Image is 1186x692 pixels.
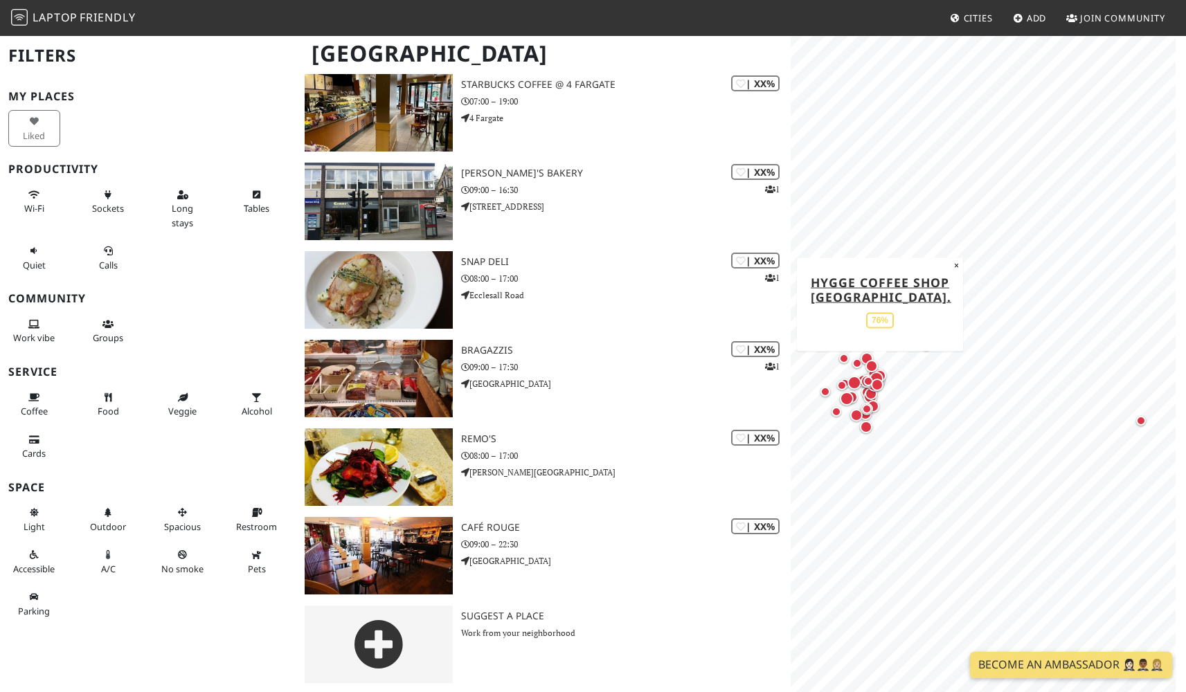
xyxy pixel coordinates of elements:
div: Map marker [847,406,865,424]
img: Snap Deli [305,251,453,329]
button: A/C [82,543,134,580]
div: Map marker [1133,412,1149,429]
div: | XX% [731,430,780,446]
p: 09:00 – 22:30 [461,538,791,551]
a: Bragazzis | XX% 1 Bragazzis 09:00 – 17:30 [GEOGRAPHIC_DATA] [296,340,791,417]
div: Map marker [837,389,856,408]
p: [GEOGRAPHIC_DATA] [461,554,791,567]
div: Map marker [862,385,880,403]
span: Power sockets [92,202,124,215]
div: Map marker [834,377,850,394]
h3: My Places [8,90,288,103]
span: Air conditioned [101,563,116,575]
div: | XX% [731,341,780,357]
div: Map marker [836,375,853,392]
button: Wi-Fi [8,183,60,220]
button: Coffee [8,386,60,423]
div: Map marker [817,383,834,400]
h3: Café Rouge [461,522,791,534]
div: Map marker [861,387,880,406]
span: Long stays [172,202,193,228]
h3: Suggest a Place [461,610,791,622]
p: 07:00 – 19:00 [461,95,791,108]
div: Map marker [859,401,875,417]
p: Work from your neighborhood [461,626,791,639]
p: 1 [765,360,780,373]
span: Pet friendly [248,563,266,575]
button: Spacious [156,501,208,538]
div: Map marker [859,372,878,391]
span: Cities [964,12,993,24]
p: 08:00 – 17:00 [461,272,791,285]
h3: Community [8,292,288,305]
h3: Snap Deli [461,256,791,268]
span: Video/audio calls [99,259,118,271]
button: Parking [8,585,60,622]
span: Friendly [80,10,135,25]
p: 09:00 – 16:30 [461,183,791,197]
button: Veggie [156,386,208,423]
button: Light [8,501,60,538]
span: People working [13,331,55,344]
button: Calls [82,239,134,276]
div: Map marker [858,372,876,390]
span: Quiet [23,259,46,271]
span: Outdoor area [90,520,126,533]
div: | XX% [731,164,780,180]
span: Food [98,405,119,417]
div: Map marker [868,376,886,394]
span: Group tables [93,331,123,344]
img: Remo's [305,428,453,506]
div: Map marker [918,338,935,354]
div: Map marker [858,400,876,418]
span: Smoke free [161,563,204,575]
a: Starbucks Coffee @ 4 Fargate | XX% Starbucks Coffee @ 4 Fargate 07:00 – 19:00 4 Fargate [296,74,791,152]
button: Work vibe [8,313,60,349]
img: Bragazzis [305,340,453,417]
div: Map marker [845,373,864,392]
div: Map marker [843,388,861,406]
div: Map marker [860,373,877,390]
p: 1 [765,183,780,196]
span: Join Community [1080,12,1165,24]
button: Outdoor [82,501,134,538]
img: Starbucks Coffee @ 4 Fargate [305,74,453,152]
div: Map marker [828,403,845,420]
p: Ecclesall Road [461,289,791,302]
a: Remo's | XX% Remo's 08:00 – 17:00 [PERSON_NAME][GEOGRAPHIC_DATA] [296,428,791,506]
span: Parking [18,605,50,617]
p: [STREET_ADDRESS] [461,200,791,213]
h2: Filters [8,35,288,77]
span: Veggie [168,405,197,417]
div: Map marker [836,350,852,367]
a: Add [1007,6,1052,30]
a: Hygge Coffee Shop [GEOGRAPHIC_DATA]. [811,273,951,304]
button: Accessible [8,543,60,580]
button: No smoke [156,543,208,580]
div: Map marker [865,375,884,394]
button: Alcohol [231,386,282,423]
img: Café Rouge [305,517,453,594]
p: 4 Fargate [461,111,791,125]
button: Long stays [156,183,208,234]
span: Add [1027,12,1047,24]
span: Coffee [21,405,48,417]
img: gray-place-d2bdb4477600e061c01bd816cc0f2ef0cfcb1ca9e3ad78868dd16fb2af073a21.png [305,605,453,683]
h1: [GEOGRAPHIC_DATA] [300,35,788,73]
button: Sockets [82,183,134,220]
button: Tables [231,183,282,220]
p: [PERSON_NAME][GEOGRAPHIC_DATA] [461,466,791,479]
button: Quiet [8,239,60,276]
button: Groups [82,313,134,349]
span: Accessible [13,563,55,575]
h3: Productivity [8,163,288,176]
h3: [PERSON_NAME]'s Bakery [461,167,791,179]
span: Stable Wi-Fi [24,202,44,215]
span: Credit cards [22,447,46,459]
h3: Remo's [461,433,791,445]
span: Restroom [236,520,277,533]
span: Spacious [164,520,201,533]
div: Map marker [858,349,876,367]
div: 76% [866,312,894,328]
p: [GEOGRAPHIC_DATA] [461,377,791,390]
